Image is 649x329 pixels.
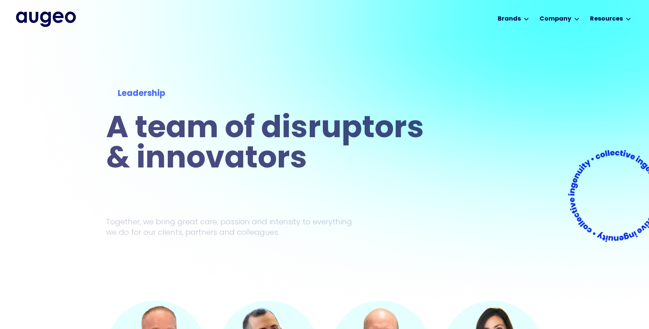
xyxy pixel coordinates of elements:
[590,15,623,24] div: Resources
[16,12,76,27] img: Augeo's full logo in midnight blue.
[106,114,429,175] h1: A team of disruptors & innovators
[540,15,571,24] div: Company
[118,87,417,100] div: Leadership
[16,12,76,27] a: home
[106,216,363,237] p: Together, we bring great care, passion and intensity to everything we do for our clients, partner...
[498,15,521,24] div: Brands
